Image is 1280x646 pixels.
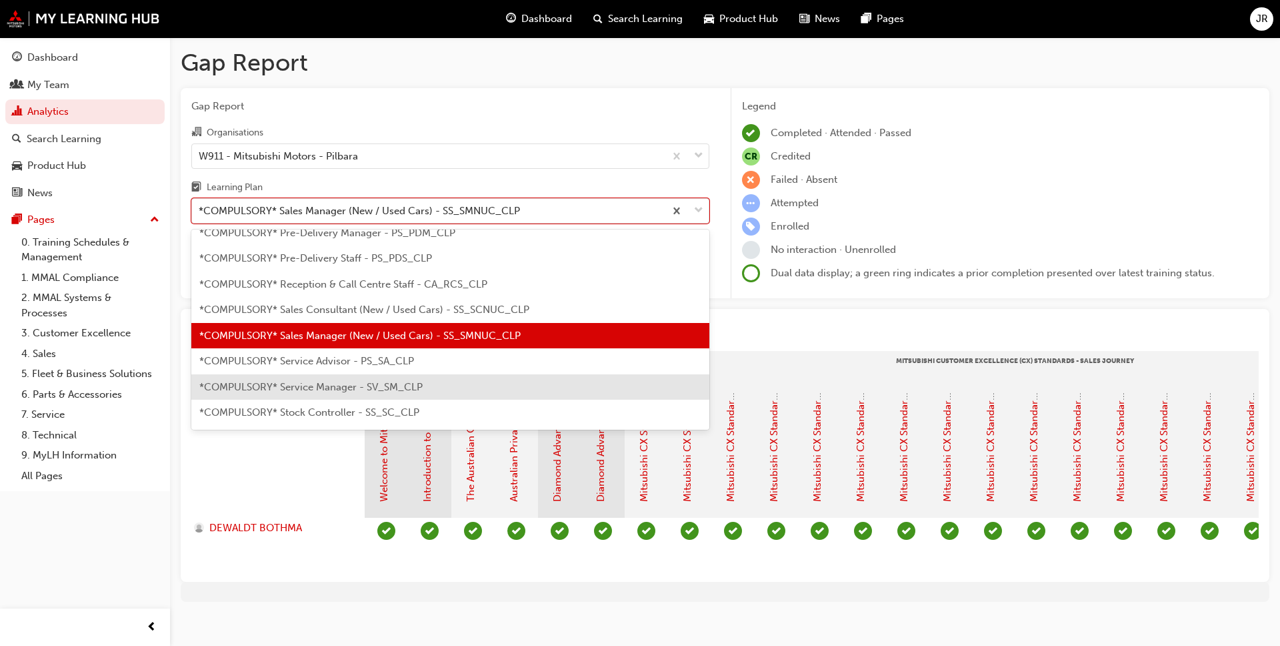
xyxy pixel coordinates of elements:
[5,127,165,151] a: Search Learning
[16,344,165,364] a: 4. Sales
[1244,522,1262,540] span: learningRecordVerb_PASS-icon
[209,521,302,536] span: DEWALDT BOTHMA
[150,212,159,229] span: up-icon
[377,522,395,540] span: learningRecordVerb_COMPLETE-icon
[464,522,482,540] span: learningRecordVerb_PASS-icon
[5,99,165,124] a: Analytics
[5,45,165,70] a: Dashboard
[583,5,693,33] a: search-iconSearch Learning
[27,212,55,228] div: Pages
[742,218,760,236] span: learningRecordVerb_ENROLL-icon
[199,330,521,342] span: *COMPULSORY* Sales Manager (New / Used Cars) - SS_SMNUC_CLP
[681,522,699,540] span: learningRecordVerb_PASS-icon
[191,99,709,114] span: Gap Report
[694,147,703,165] span: down-icon
[5,43,165,208] button: DashboardMy TeamAnalyticsSearch LearningProduct HubNews
[799,11,809,27] span: news-icon
[495,5,583,33] a: guage-iconDashboard
[1250,7,1273,31] button: JR
[199,381,423,393] span: *COMPULSORY* Service Manager - SV_SM_CLP
[194,521,352,536] a: DEWALDT BOTHMA
[771,197,819,209] span: Attempted
[16,466,165,487] a: All Pages
[207,126,263,139] div: Organisations
[742,241,760,259] span: learningRecordVerb_NONE-icon
[767,522,785,540] span: learningRecordVerb_PASS-icon
[789,5,851,33] a: news-iconNews
[742,99,1259,114] div: Legend
[199,278,487,290] span: *COMPULSORY* Reception & Call Centre Staff - CA_RCS_CLP
[742,171,760,189] span: learningRecordVerb_FAIL-icon
[851,5,915,33] a: pages-iconPages
[551,522,569,540] span: learningRecordVerb_PASS-icon
[181,48,1269,77] h1: Gap Report
[877,11,904,27] span: Pages
[724,522,742,540] span: learningRecordVerb_PASS-icon
[742,194,760,212] span: learningRecordVerb_ATTEMPT-icon
[199,355,414,367] span: *COMPULSORY* Service Advisor - PS_SA_CLP
[199,304,529,316] span: *COMPULSORY* Sales Consultant (New / Used Cars) - SS_SCNUC_CLP
[771,150,811,162] span: Credited
[16,425,165,446] a: 8. Technical
[719,11,778,27] span: Product Hub
[593,11,603,27] span: search-icon
[1256,11,1268,27] span: JR
[199,148,358,164] div: W911 - Mitsubishi Motors - Pilbara
[207,181,263,194] div: Learning Plan
[16,323,165,344] a: 3. Customer Excellence
[811,522,829,540] span: learningRecordVerb_PASS-icon
[815,11,840,27] span: News
[693,5,789,33] a: car-iconProduct Hub
[608,11,683,27] span: Search Learning
[12,188,22,200] span: news-icon
[5,153,165,178] a: Product Hub
[16,445,165,466] a: 9. MyLH Information
[742,124,760,142] span: learningRecordVerb_COMPLETE-icon
[7,10,160,27] img: mmal
[1071,522,1089,540] span: learningRecordVerb_PASS-icon
[5,181,165,206] a: News
[771,220,809,232] span: Enrolled
[421,522,439,540] span: learningRecordVerb_PASS-icon
[941,522,959,540] span: learningRecordVerb_PASS-icon
[27,77,69,93] div: My Team
[1201,522,1219,540] span: learningRecordVerb_PASS-icon
[12,106,22,118] span: chart-icon
[16,232,165,268] a: 0. Training Schedules & Management
[12,79,22,91] span: people-icon
[27,131,101,147] div: Search Learning
[27,50,78,65] div: Dashboard
[854,522,872,540] span: learningRecordVerb_PASS-icon
[16,364,165,384] a: 5. Fleet & Business Solutions
[771,244,896,256] span: No interaction · Unenrolled
[521,11,572,27] span: Dashboard
[1114,522,1132,540] span: learningRecordVerb_PASS-icon
[637,522,655,540] span: learningRecordVerb_PASS-icon
[771,127,911,139] span: Completed · Attended · Passed
[12,160,22,172] span: car-icon
[191,182,201,194] span: learningplan-icon
[594,522,612,540] span: learningRecordVerb_PASS-icon
[742,147,760,166] span: null-icon
[191,127,201,139] span: organisation-icon
[5,208,165,232] button: Pages
[12,52,22,64] span: guage-icon
[199,252,432,264] span: *COMPULSORY* Pre-Delivery Staff - PS_PDS_CLP
[16,384,165,405] a: 6. Parts & Accessories
[12,133,21,145] span: search-icon
[861,11,871,27] span: pages-icon
[1157,522,1175,540] span: learningRecordVerb_PASS-icon
[1027,522,1045,540] span: learningRecordVerb_PASS-icon
[199,204,520,219] div: *COMPULSORY* Sales Manager (New / Used Cars) - SS_SMNUC_CLP
[5,73,165,97] a: My Team
[16,288,165,323] a: 2. MMAL Systems & Processes
[506,11,516,27] span: guage-icon
[199,227,455,239] span: *COMPULSORY* Pre-Delivery Manager - PS_PDM_CLP
[984,522,1002,540] span: learningRecordVerb_PASS-icon
[199,406,419,418] span: *COMPULSORY* Stock Controller - SS_SC_CLP
[507,522,525,540] span: learningRecordVerb_PASS-icon
[16,404,165,425] a: 7. Service
[694,202,703,220] span: down-icon
[12,214,22,226] span: pages-icon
